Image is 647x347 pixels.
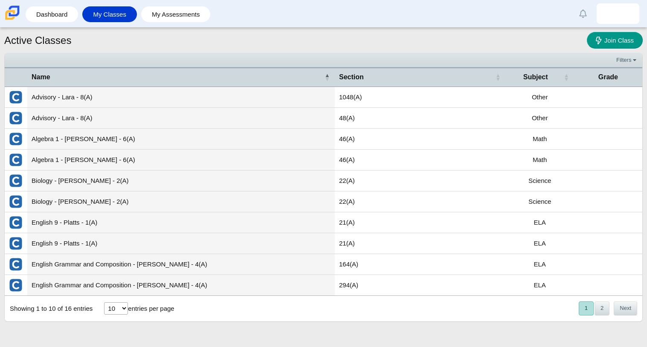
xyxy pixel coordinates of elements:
td: Other [506,87,574,108]
a: Carmen School of Science & Technology [3,16,21,23]
button: 1 [579,301,594,315]
img: External class connected through Clever [9,90,23,104]
h1: Active Classes [4,33,71,48]
td: 46(A) [335,150,506,171]
td: 22(A) [335,171,506,191]
a: Join Class [587,32,643,49]
img: External class connected through Clever [9,111,23,125]
td: English Grammar and Composition - [PERSON_NAME] - 4(A) [27,275,335,296]
img: External class connected through Clever [9,195,23,208]
div: Showing 1 to 10 of 16 entries [5,296,93,321]
td: 1048(A) [335,87,506,108]
td: Algebra 1 - [PERSON_NAME] - 6(A) [27,150,335,171]
img: ryan.johnson.g8iwAs [611,7,625,20]
span: Name [32,73,50,81]
a: Filters [614,56,640,64]
td: English 9 - Platts - 1(A) [27,212,335,233]
a: Dashboard [30,6,74,22]
a: Alerts [574,4,592,23]
td: English Grammar and Composition - [PERSON_NAME] - 4(A) [27,254,335,275]
a: My Assessments [145,6,206,22]
td: Advisory - Lara - 8(A) [27,87,335,108]
img: External class connected through Clever [9,174,23,188]
td: 21(A) [335,212,506,233]
span: Subject [523,73,548,81]
td: 46(A) [335,129,506,150]
td: ELA [506,212,574,233]
span: Section : Activate to sort [496,68,501,86]
img: External class connected through Clever [9,257,23,271]
td: Algebra 1 - [PERSON_NAME] - 6(A) [27,129,335,150]
td: Math [506,129,574,150]
span: Name : Activate to invert sorting [325,68,330,86]
td: ELA [506,275,574,296]
td: 48(A) [335,108,506,129]
img: External class connected through Clever [9,132,23,146]
td: Other [506,108,574,129]
td: Advisory - Lara - 8(A) [27,108,335,129]
a: My Classes [87,6,133,22]
button: 2 [595,301,609,315]
td: Science [506,171,574,191]
button: Next [614,301,637,315]
td: 22(A) [335,191,506,212]
td: Biology - [PERSON_NAME] - 2(A) [27,171,335,191]
td: Biology - [PERSON_NAME] - 2(A) [27,191,335,212]
td: ELA [506,254,574,275]
td: English 9 - Platts - 1(A) [27,233,335,254]
span: Subject : Activate to sort [564,68,569,86]
td: ELA [506,233,574,254]
td: 164(A) [335,254,506,275]
label: entries per page [128,305,174,312]
span: Section [339,73,364,81]
img: External class connected through Clever [9,153,23,167]
nav: pagination [578,301,637,315]
span: Grade [598,73,618,81]
td: 294(A) [335,275,506,296]
img: Carmen School of Science & Technology [3,4,21,22]
td: Math [506,150,574,171]
img: External class connected through Clever [9,237,23,250]
td: 21(A) [335,233,506,254]
td: Science [506,191,574,212]
img: External class connected through Clever [9,216,23,229]
img: External class connected through Clever [9,278,23,292]
span: Join Class [604,37,634,44]
a: ryan.johnson.g8iwAs [597,3,639,24]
